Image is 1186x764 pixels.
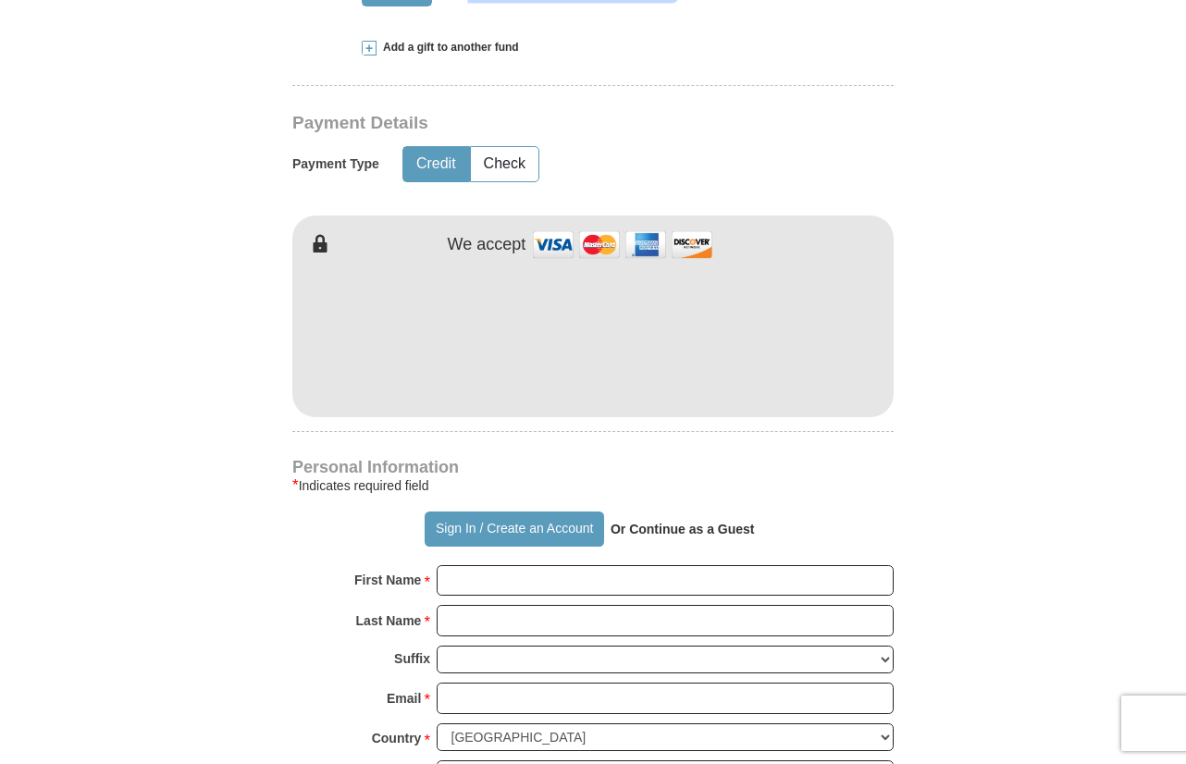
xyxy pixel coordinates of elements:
[394,646,430,672] strong: Suffix
[292,460,894,474] h4: Personal Information
[425,511,603,547] button: Sign In / Create an Account
[530,225,715,265] img: credit cards accepted
[292,113,764,134] h3: Payment Details
[354,567,421,593] strong: First Name
[387,685,421,711] strong: Email
[292,474,894,497] div: Indicates required field
[372,725,422,751] strong: Country
[292,156,379,172] h5: Payment Type
[448,235,526,255] h4: We accept
[471,147,538,181] button: Check
[403,147,469,181] button: Credit
[356,608,422,634] strong: Last Name
[611,522,755,536] strong: Or Continue as a Guest
[377,40,519,55] span: Add a gift to another fund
